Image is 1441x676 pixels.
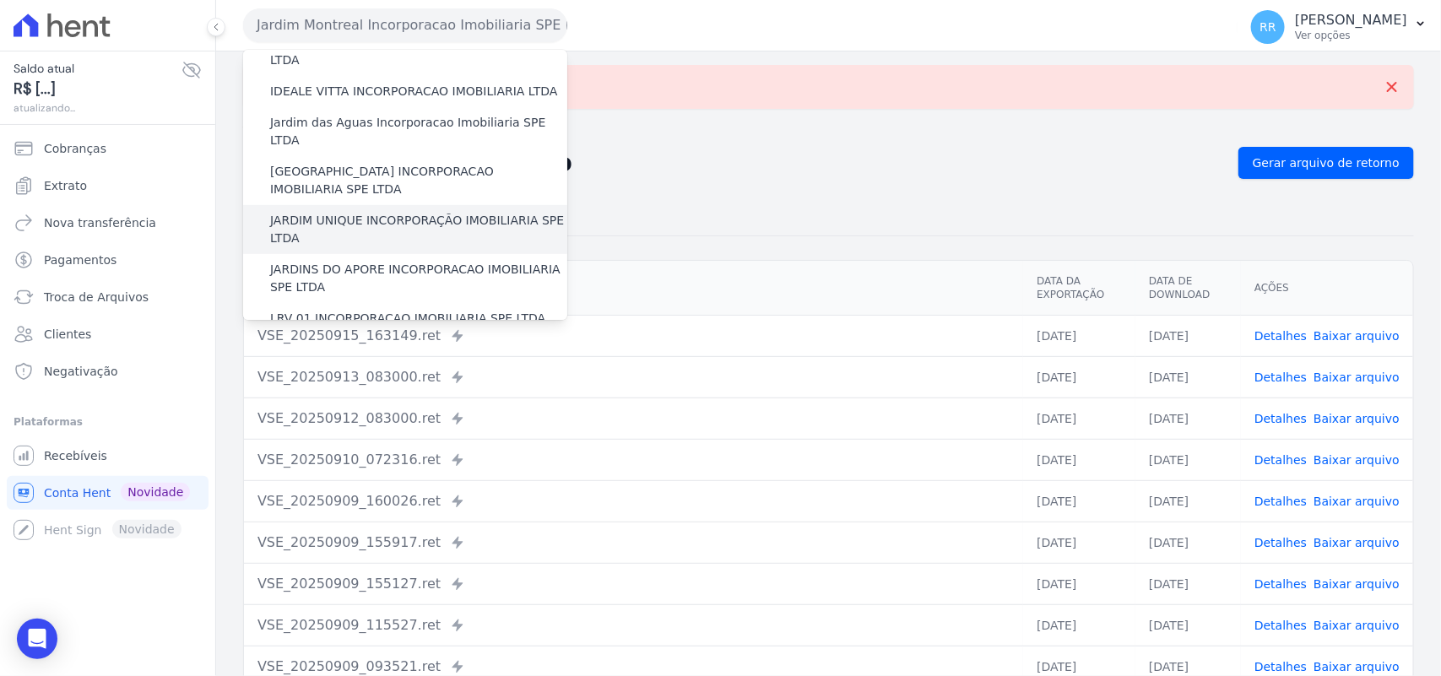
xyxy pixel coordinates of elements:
[270,310,545,327] label: LRV 01 INCORPORACAO IMOBILIARIA SPE LTDA
[44,447,107,464] span: Recebíveis
[1314,412,1400,425] a: Baixar arquivo
[1135,315,1241,356] td: [DATE]
[1023,480,1135,522] td: [DATE]
[44,289,149,306] span: Troca de Arquivos
[257,326,1010,346] div: VSE_20250915_163149.ret
[1254,495,1307,508] a: Detalhes
[1238,147,1414,179] a: Gerar arquivo de retorno
[7,439,209,473] a: Recebíveis
[270,261,567,296] label: JARDINS DO APORE INCORPORACAO IMOBILIARIA SPE LTDA
[1023,261,1135,316] th: Data da Exportação
[44,251,116,268] span: Pagamentos
[1238,3,1441,51] button: RR [PERSON_NAME] Ver opções
[1254,660,1307,673] a: Detalhes
[1023,439,1135,480] td: [DATE]
[17,619,57,659] div: Open Intercom Messenger
[243,151,1225,175] h2: Exportações de Retorno
[1314,453,1400,467] a: Baixar arquivo
[1254,453,1307,467] a: Detalhes
[44,140,106,157] span: Cobranças
[1314,495,1400,508] a: Baixar arquivo
[1023,315,1135,356] td: [DATE]
[1314,577,1400,591] a: Baixar arquivo
[7,206,209,240] a: Nova transferência
[1135,356,1241,397] td: [DATE]
[1254,536,1307,549] a: Detalhes
[14,78,181,100] span: R$ [...]
[1254,577,1307,591] a: Detalhes
[1023,604,1135,646] td: [DATE]
[1254,370,1307,384] a: Detalhes
[1135,604,1241,646] td: [DATE]
[14,132,202,547] nav: Sidebar
[7,354,209,388] a: Negativação
[1295,12,1407,29] p: [PERSON_NAME]
[1295,29,1407,42] p: Ver opções
[1314,660,1400,673] a: Baixar arquivo
[1314,536,1400,549] a: Baixar arquivo
[1241,261,1413,316] th: Ações
[1023,522,1135,563] td: [DATE]
[14,100,181,116] span: atualizando...
[14,60,181,78] span: Saldo atual
[121,483,190,501] span: Novidade
[1135,563,1241,604] td: [DATE]
[257,533,1010,553] div: VSE_20250909_155917.ret
[14,412,202,432] div: Plataformas
[243,122,1414,140] nav: Breadcrumb
[270,83,557,100] label: IDEALE VITTA INCORPORACAO IMOBILIARIA LTDA
[44,363,118,380] span: Negativação
[1253,154,1400,171] span: Gerar arquivo de retorno
[270,163,567,198] label: [GEOGRAPHIC_DATA] INCORPORACAO IMOBILIARIA SPE LTDA
[1135,261,1241,316] th: Data de Download
[257,574,1010,594] div: VSE_20250909_155127.ret
[7,476,209,510] a: Conta Hent Novidade
[244,261,1023,316] th: Arquivo
[1135,439,1241,480] td: [DATE]
[1314,619,1400,632] a: Baixar arquivo
[1254,329,1307,343] a: Detalhes
[44,484,111,501] span: Conta Hent
[1023,356,1135,397] td: [DATE]
[1135,480,1241,522] td: [DATE]
[1314,329,1400,343] a: Baixar arquivo
[257,367,1010,387] div: VSE_20250913_083000.ret
[1135,397,1241,439] td: [DATE]
[1135,522,1241,563] td: [DATE]
[7,317,209,351] a: Clientes
[243,8,567,42] button: Jardim Montreal Incorporacao Imobiliaria SPE LTDA
[257,408,1010,429] div: VSE_20250912_083000.ret
[44,177,87,194] span: Extrato
[7,280,209,314] a: Troca de Arquivos
[257,615,1010,635] div: VSE_20250909_115527.ret
[1260,21,1276,33] span: RR
[270,114,567,149] label: Jardim das Aguas Incorporacao Imobiliaria SPE LTDA
[7,132,209,165] a: Cobranças
[1254,619,1307,632] a: Detalhes
[270,212,567,247] label: JARDIM UNIQUE INCORPORAÇÃO IMOBILIARIA SPE LTDA
[257,491,1010,511] div: VSE_20250909_160026.ret
[1023,563,1135,604] td: [DATE]
[1314,370,1400,384] a: Baixar arquivo
[257,450,1010,470] div: VSE_20250910_072316.ret
[1254,412,1307,425] a: Detalhes
[1023,397,1135,439] td: [DATE]
[7,243,209,277] a: Pagamentos
[270,34,567,69] label: IDEALE PREMIUM INCORPORACAO IMOBILIARIA LTDA
[44,214,156,231] span: Nova transferência
[7,169,209,203] a: Extrato
[44,326,91,343] span: Clientes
